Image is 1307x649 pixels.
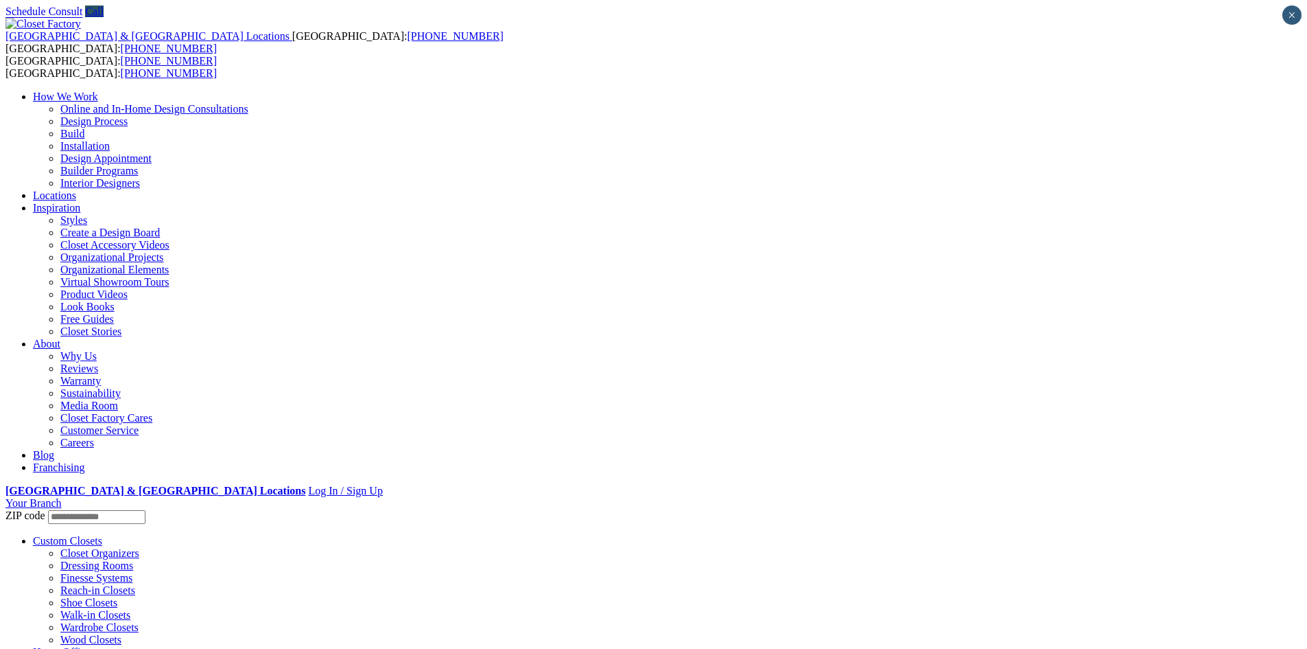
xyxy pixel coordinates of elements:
a: Log In / Sign Up [308,485,382,497]
a: [PHONE_NUMBER] [121,43,217,54]
a: Custom Closets [33,535,102,547]
a: Careers [60,437,94,448]
a: Create a Design Board [60,227,160,238]
input: Enter your Zip code [48,510,145,524]
span: [GEOGRAPHIC_DATA] & [GEOGRAPHIC_DATA] Locations [5,30,290,42]
a: Look Books [60,301,115,312]
a: [PHONE_NUMBER] [407,30,503,42]
a: Styles [60,214,87,226]
a: [GEOGRAPHIC_DATA] & [GEOGRAPHIC_DATA] Locations [5,485,305,497]
a: Online and In-Home Design Consultations [60,103,248,115]
a: [PHONE_NUMBER] [121,55,217,67]
a: Free Guides [60,313,114,325]
span: ZIP code [5,510,45,521]
a: Interior Designers [60,177,140,189]
a: Design Process [60,115,128,127]
a: Blog [33,449,54,461]
a: Why Us [60,350,97,362]
a: Franchising [33,462,85,473]
a: Product Videos [60,288,128,300]
a: Closet Accessory Videos [60,239,169,251]
a: [GEOGRAPHIC_DATA] & [GEOGRAPHIC_DATA] Locations [5,30,292,42]
a: Media Room [60,400,118,411]
img: Closet Factory [5,18,81,30]
a: Closet Stories [60,326,121,337]
a: Wood Closets [60,634,121,646]
a: Locations [33,190,76,201]
a: Design Appointment [60,152,152,164]
a: About [33,338,60,350]
a: Closet Organizers [60,547,139,559]
a: Your Branch [5,497,61,509]
a: Call [85,5,104,17]
a: Inspiration [33,202,80,214]
a: Dressing Rooms [60,560,133,571]
a: Organizational Projects [60,251,163,263]
a: Virtual Showroom Tours [60,276,169,288]
a: Closet Factory Cares [60,412,152,424]
a: Builder Programs [60,165,138,177]
a: Organizational Elements [60,264,169,275]
a: How We Work [33,91,98,102]
a: [PHONE_NUMBER] [121,67,217,79]
a: Customer Service [60,424,139,436]
a: Build [60,128,85,139]
a: Installation [60,140,110,152]
a: Reach-in Closets [60,584,135,596]
a: Warranty [60,375,101,387]
a: Reviews [60,363,98,374]
a: Wardrobe Closets [60,622,139,633]
a: Finesse Systems [60,572,132,584]
a: Schedule Consult [5,5,82,17]
button: Close [1282,5,1302,25]
a: Walk-in Closets [60,609,130,621]
span: [GEOGRAPHIC_DATA]: [GEOGRAPHIC_DATA]: [5,30,504,54]
span: [GEOGRAPHIC_DATA]: [GEOGRAPHIC_DATA]: [5,55,217,79]
a: Shoe Closets [60,597,117,608]
a: Sustainability [60,387,121,399]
